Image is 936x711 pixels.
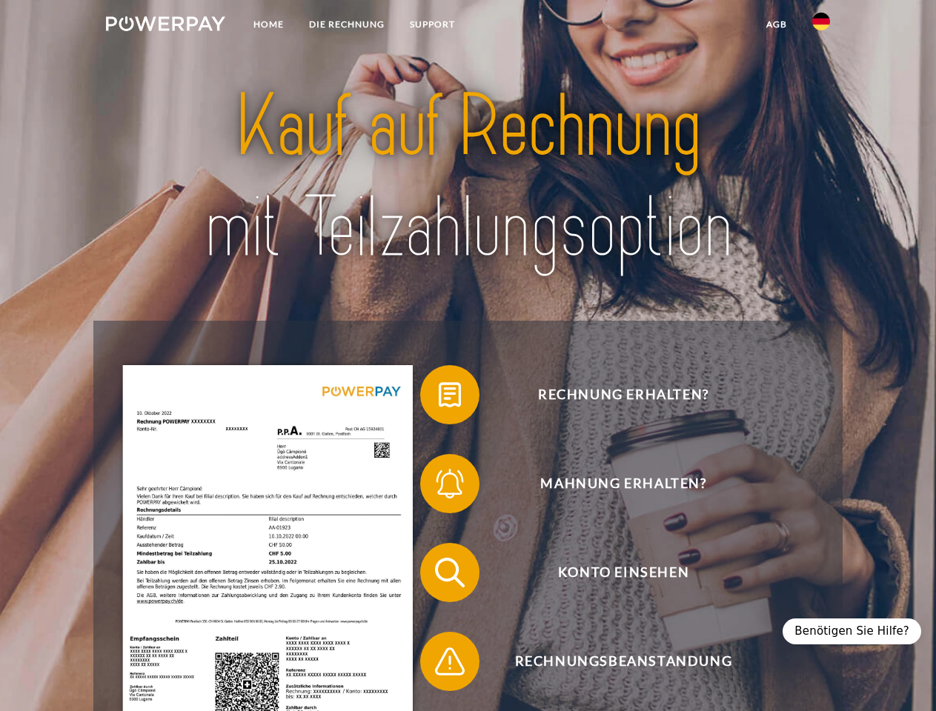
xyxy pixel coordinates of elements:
a: Home [241,11,296,38]
img: qb_bill.svg [431,376,468,413]
img: qb_search.svg [431,554,468,591]
img: qb_bell.svg [431,465,468,502]
span: Rechnung erhalten? [442,365,805,424]
span: Mahnung erhalten? [442,454,805,513]
img: title-powerpay_de.svg [142,71,794,284]
div: Benötigen Sie Hilfe? [783,618,921,644]
button: Rechnung erhalten? [420,365,806,424]
a: SUPPORT [397,11,468,38]
button: Rechnungsbeanstandung [420,632,806,691]
button: Konto einsehen [420,543,806,602]
img: de [812,13,830,30]
img: logo-powerpay-white.svg [106,16,225,31]
a: DIE RECHNUNG [296,11,397,38]
span: Konto einsehen [442,543,805,602]
img: qb_warning.svg [431,643,468,680]
button: Mahnung erhalten? [420,454,806,513]
span: Rechnungsbeanstandung [442,632,805,691]
a: agb [754,11,800,38]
